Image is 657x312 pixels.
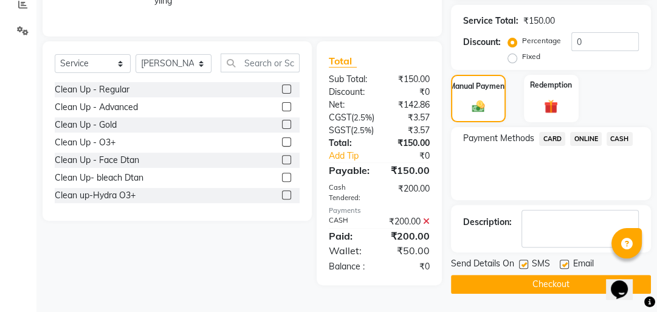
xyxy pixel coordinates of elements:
div: ₹150.00 [379,163,439,178]
span: CGST [329,112,351,123]
div: Description: [463,216,512,229]
div: CASH [320,215,379,228]
span: ONLINE [570,132,602,146]
div: Cash Tendered: [320,182,379,203]
div: Clean up-Hydra O3+ [55,189,136,202]
span: 2.5% [354,113,372,122]
img: _cash.svg [468,99,489,114]
a: Add Tip [320,150,389,162]
div: Clean Up - Advanced [55,101,138,114]
div: Service Total: [463,15,518,27]
div: Sub Total: [320,73,379,86]
div: ₹50.00 [379,243,439,258]
div: ₹3.57 [383,124,439,137]
div: ₹150.00 [379,137,439,150]
label: Manual Payment [449,81,507,92]
div: ₹150.00 [523,15,555,27]
div: Discount: [320,86,379,99]
input: Search or Scan [221,54,300,72]
div: ( ) [320,111,384,124]
span: SGST [329,125,351,136]
span: 2.5% [353,125,371,135]
div: Clean Up - Gold [55,119,117,131]
div: ₹0 [379,86,439,99]
div: Clean Up - Regular [55,83,129,96]
div: Clean Up- bleach Dtan [55,172,143,184]
span: Send Details On [451,257,514,272]
label: Fixed [522,51,540,62]
iframe: chat widget [606,263,645,300]
label: Percentage [522,35,561,46]
div: ₹0 [390,150,439,162]
span: Total [329,55,357,68]
div: Wallet: [320,243,379,258]
img: _gift.svg [540,98,562,115]
div: Discount: [463,36,501,49]
span: Email [573,257,593,272]
button: Checkout [451,275,651,294]
div: Clean Up - Face Dtan [55,154,139,167]
div: ₹150.00 [379,73,439,86]
div: Net: [320,99,379,111]
span: CARD [539,132,565,146]
div: ₹142.86 [379,99,439,111]
div: ₹200.00 [379,229,439,243]
div: Paid: [320,229,379,243]
div: ₹200.00 [379,182,439,203]
label: Redemption [530,80,572,91]
div: Payments [329,206,430,216]
div: Payable: [320,163,379,178]
div: Clean Up - O3+ [55,136,115,149]
div: ₹0 [379,260,439,273]
div: Balance : [320,260,379,273]
span: SMS [532,257,550,272]
div: ₹3.57 [384,111,439,124]
span: CASH [607,132,633,146]
span: Payment Methods [463,132,534,145]
div: ₹200.00 [379,215,439,228]
div: Total: [320,137,379,150]
div: ( ) [320,124,383,137]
